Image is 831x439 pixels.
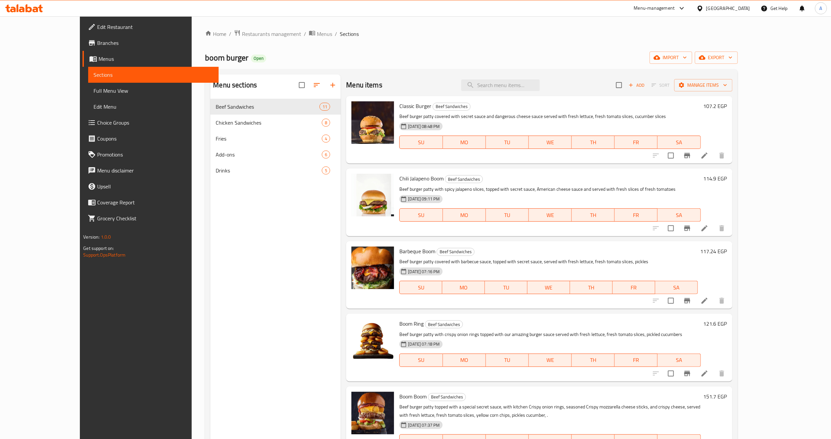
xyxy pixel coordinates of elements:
[322,167,330,174] span: 5
[679,220,695,236] button: Branch-specific-item
[251,55,266,61] span: Open
[97,214,213,222] span: Grocery Checklist
[674,79,732,91] button: Manage items
[664,149,678,163] span: Select to update
[97,198,213,206] span: Coverage Report
[529,354,572,367] button: WE
[210,115,341,131] div: Chicken Sandwiches8
[97,182,213,190] span: Upsell
[617,210,655,220] span: FR
[94,103,213,111] span: Edit Menu
[574,138,612,147] span: TH
[216,103,319,111] span: Beef Sandwiches
[704,101,727,111] h6: 107.2 EGP
[399,319,424,329] span: Boom Ring
[650,52,692,64] button: import
[399,281,442,294] button: SU
[626,80,647,90] span: Add item
[101,233,111,241] span: 1.0.0
[88,83,219,99] a: Full Menu View
[351,101,394,144] img: Classic Burger
[615,354,658,367] button: FR
[446,138,483,147] span: MO
[615,136,658,149] button: FR
[399,208,443,222] button: SU
[402,210,440,220] span: SU
[680,81,727,89] span: Manage items
[322,151,330,159] div: items
[234,30,301,38] a: Restaurants management
[445,283,482,292] span: MO
[529,208,572,222] button: WE
[679,366,695,382] button: Branch-specific-item
[570,281,613,294] button: TH
[97,166,213,174] span: Menu disclaimer
[402,355,440,365] span: SU
[425,321,463,328] span: Beef Sandwiches
[83,147,219,163] a: Promotions
[714,148,730,164] button: delete
[527,281,570,294] button: WE
[700,54,732,62] span: export
[399,136,443,149] button: SU
[655,281,698,294] button: SA
[572,208,615,222] button: TH
[322,120,330,126] span: 8
[574,355,612,365] span: TH
[695,52,738,64] button: export
[701,297,709,305] a: Edit menu item
[83,163,219,178] a: Menu disclaimer
[83,178,219,194] a: Upsell
[658,354,701,367] button: SA
[213,80,257,90] h2: Menu sections
[229,30,231,38] li: /
[251,55,266,62] div: Open
[486,354,529,367] button: TU
[210,163,341,178] div: Drinks5
[320,104,330,110] span: 11
[399,391,427,401] span: Boom Boom
[531,355,569,365] span: WE
[319,103,330,111] div: items
[443,136,486,149] button: MO
[405,196,442,202] span: [DATE] 09:11 PM
[658,208,701,222] button: SA
[402,283,440,292] span: SU
[634,4,675,12] div: Menu-management
[346,80,382,90] h2: Menu items
[701,247,727,256] h6: 117.24 EGP
[399,258,698,266] p: Beef burger patty covered with barbecue sauce, topped with secret sauce, served with fresh lettuc...
[660,210,698,220] span: SA
[322,119,330,127] div: items
[83,251,125,259] a: Support.OpsPlatform
[405,269,442,275] span: [DATE] 07:16 PM
[446,355,483,365] span: MO
[425,320,463,328] div: Beef Sandwiches
[216,151,322,159] span: Add-ons
[216,166,322,174] div: Drinks
[322,136,330,142] span: 4
[309,77,325,93] span: Sort sections
[88,67,219,83] a: Sections
[351,319,394,362] img: Boom Ring
[399,330,701,339] p: Beef burger patty with crispy onion rings topped with our amazing burger sauce served with fresh ...
[83,233,100,241] span: Version:
[322,166,330,174] div: items
[489,210,526,220] span: TU
[531,138,569,147] span: WE
[242,30,301,38] span: Restaurants management
[399,185,701,193] p: Beef burger patty with spicy jalapeno slices, topped with secret sauce, American cheese sauce and...
[399,246,435,256] span: Barbeque Boom
[210,99,341,115] div: Beef Sandwiches11
[335,30,337,38] li: /
[94,71,213,79] span: Sections
[628,81,646,89] span: Add
[216,119,322,127] span: Chicken Sandwiches
[658,283,695,292] span: SA
[399,101,431,111] span: Classic Burger
[97,119,213,127] span: Choice Groups
[295,78,309,92] span: Select all sections
[210,96,341,181] nav: Menu sections
[613,281,655,294] button: FR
